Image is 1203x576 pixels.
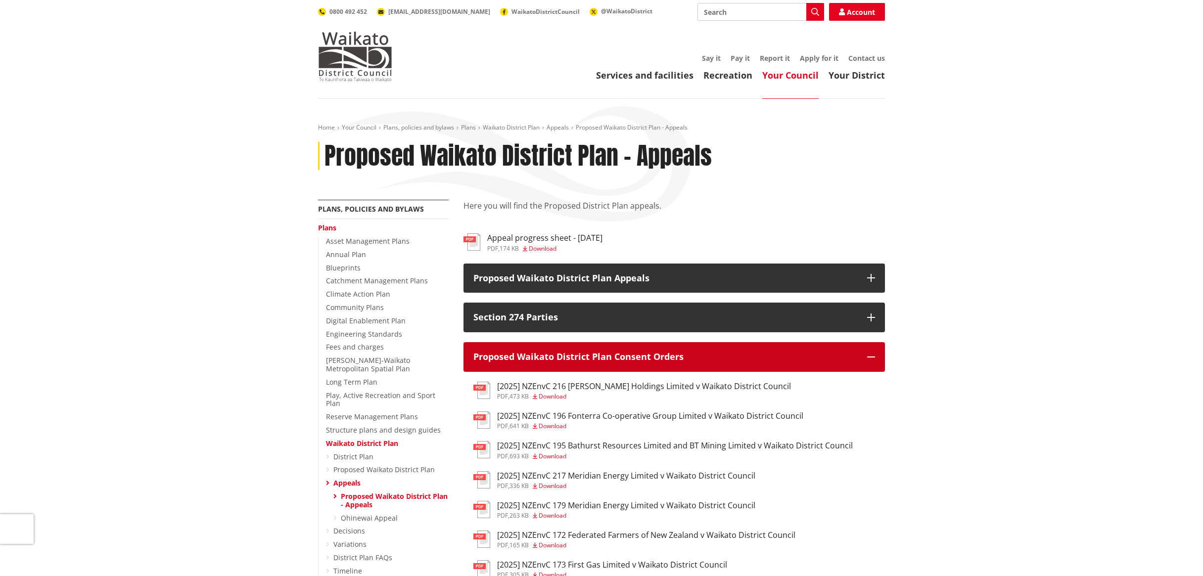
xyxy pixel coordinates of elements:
[539,482,566,490] span: Download
[596,69,694,81] a: Services and facilities
[333,452,373,461] a: District Plan
[539,452,566,460] span: Download
[461,123,476,132] a: Plans
[463,200,885,223] p: Here you will find the Proposed District Plan appeals.
[326,355,410,373] a: [PERSON_NAME]-Waikato Metropolitan Spatial Plan
[702,53,721,63] a: Say it
[473,441,490,458] img: document-pdf.svg
[497,453,853,459] div: ,
[509,452,529,460] span: 693 KB
[473,471,755,489] a: [2025] NZEnvC 217 Meridian Energy Limited v Waikato District Council pdf,336 KB Download
[829,3,885,21] a: Account
[333,553,392,562] a: District Plan FAQs
[473,471,490,488] img: document-pdf.svg
[318,32,392,81] img: Waikato District Council - Te Kaunihera aa Takiwaa o Waikato
[509,392,529,400] span: 473 KB
[473,382,490,399] img: document-pdf.svg
[326,342,384,352] a: Fees and charges
[529,244,556,253] span: Download
[473,382,791,399] a: [2025] NZEnvC 216 [PERSON_NAME] Holdings Limited v Waikato District Council pdf,473 KB Download
[539,422,566,430] span: Download
[326,289,390,299] a: Climate Action Plan
[463,303,885,332] button: Section 274 Parties
[326,236,410,246] a: Asset Management Plans
[318,123,335,132] a: Home
[318,204,424,214] a: Plans, policies and bylaws
[601,7,652,15] span: @WaikatoDistrict
[760,53,790,63] a: Report it
[473,441,853,459] a: [2025] NZEnvC 195 Bathurst Resources Limited and BT Mining Limited v Waikato District Council pdf...
[333,566,362,576] a: Timeline
[324,142,712,171] h1: Proposed Waikato District Plan - Appeals
[326,276,428,285] a: Catchment Management Plans
[326,391,435,408] a: Play, Active Recreation and Sport Plan
[497,471,755,481] h3: [2025] NZEnvC 217 Meridian Energy Limited v Waikato District Council
[463,342,885,372] button: Proposed Waikato District Plan Consent Orders
[497,452,508,460] span: pdf
[547,123,569,132] a: Appeals
[463,233,602,251] a: Appeal progress sheet - [DATE] pdf,174 KB Download
[497,511,508,520] span: pdf
[731,53,750,63] a: Pay it
[497,392,508,400] span: pdf
[509,482,529,490] span: 336 KB
[500,7,580,16] a: WaikatoDistrictCouncil
[509,541,529,549] span: 165 KB
[511,7,580,16] span: WaikatoDistrictCouncil
[497,482,508,490] span: pdf
[487,246,602,252] div: ,
[326,329,402,339] a: Engineering Standards
[483,123,540,132] a: Waikato District Plan
[333,526,365,535] a: Decisions
[509,511,529,520] span: 263 KB
[463,264,885,293] button: Proposed Waikato District Plan Appeals
[326,377,377,387] a: Long Term Plan
[326,316,406,325] a: Digital Enablement Plan
[333,478,361,487] a: Appeals
[326,263,361,272] a: Blueprints
[509,422,529,430] span: 641 KB
[342,123,376,132] a: Your Council
[318,7,367,16] a: 0800 492 452
[497,441,853,450] h3: [2025] NZEnvC 195 Bathurst Resources Limited and BT Mining Limited v Waikato District Council
[497,394,791,399] div: ,
[473,531,795,548] a: [2025] NZEnvC 172 Federated Farmers of New Zealand v Waikato District Council pdf,165 KB Download
[473,312,857,322] p: Section 274 Parties
[762,69,819,81] a: Your Council
[497,541,508,549] span: pdf
[539,541,566,549] span: Download
[497,423,803,429] div: ,
[326,439,398,448] a: Waikato District Plan
[497,382,791,391] h3: [2025] NZEnvC 216 [PERSON_NAME] Holdings Limited v Waikato District Council
[497,560,727,570] h3: [2025] NZEnvC 173 First Gas Limited v Waikato District Council
[333,539,367,549] a: Variations
[473,352,857,362] p: Proposed Waikato District Plan Consent Orders
[497,531,795,540] h3: [2025] NZEnvC 172 Federated Farmers of New Zealand v Waikato District Council
[326,250,366,259] a: Annual Plan
[326,412,418,421] a: Reserve Management Plans
[487,233,602,243] h3: Appeal progress sheet - [DATE]
[326,303,384,312] a: Community Plans
[497,501,755,510] h3: [2025] NZEnvC 179 Meridian Energy Limited v Waikato District Council
[473,411,803,429] a: [2025] NZEnvC 196 Fonterra Co-operative Group Limited v Waikato District Council pdf,641 KB Download
[318,124,885,132] nav: breadcrumb
[497,483,755,489] div: ,
[800,53,838,63] a: Apply for it
[473,501,755,519] a: [2025] NZEnvC 179 Meridian Energy Limited v Waikato District Council pdf,263 KB Download
[377,7,490,16] a: [EMAIL_ADDRESS][DOMAIN_NAME]
[848,53,885,63] a: Contact us
[500,244,519,253] span: 174 KB
[463,233,480,251] img: document-pdf.svg
[341,491,448,509] a: Proposed Waikato District Plan - Appeals
[497,513,755,519] div: ,
[497,542,795,548] div: ,
[697,3,824,21] input: Search input
[576,123,688,132] span: Proposed Waikato District Plan - Appeals
[326,425,441,435] a: Structure plans and design guides
[473,501,490,518] img: document-pdf.svg
[388,7,490,16] span: [EMAIL_ADDRESS][DOMAIN_NAME]
[383,123,454,132] a: Plans, policies and bylaws
[473,273,857,283] p: Proposed Waikato District Plan Appeals
[539,392,566,400] span: Download
[329,7,367,16] span: 0800 492 452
